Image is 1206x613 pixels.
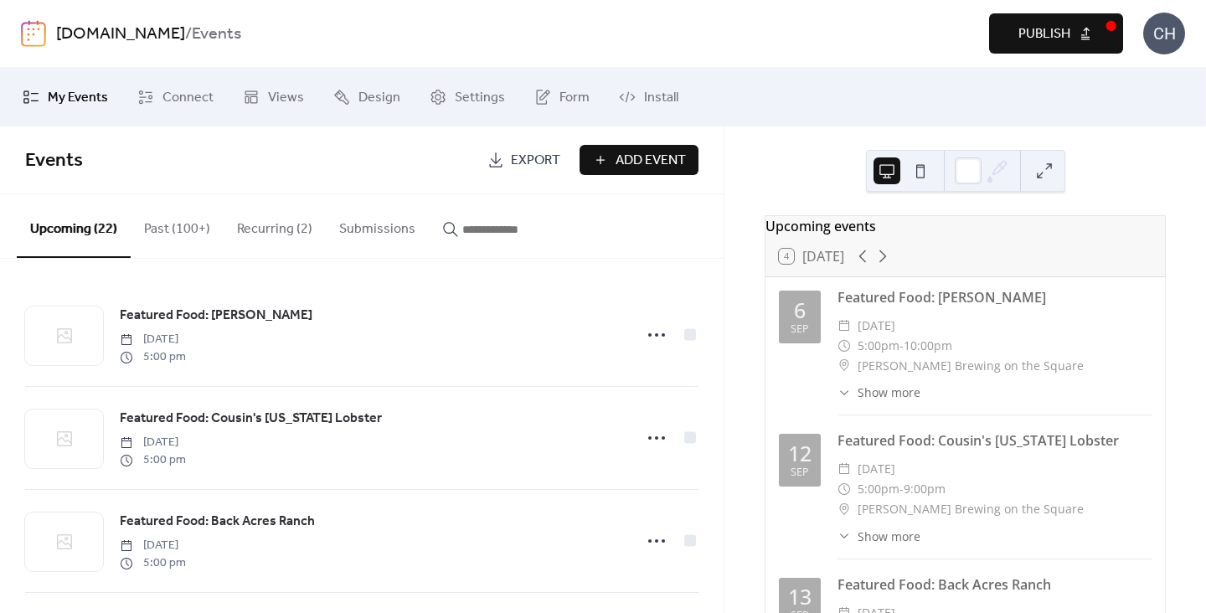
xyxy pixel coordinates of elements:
div: Sep [791,467,809,478]
div: ​ [837,499,851,519]
span: My Events [48,88,108,108]
a: Settings [417,75,518,120]
span: [DATE] [120,331,186,348]
a: Design [321,75,413,120]
div: Upcoming events [765,216,1165,236]
span: 5:00pm [858,479,899,499]
button: Add Event [580,145,698,175]
span: 5:00pm [858,336,899,356]
button: Recurring (2) [224,194,326,256]
span: [DATE] [858,459,895,479]
span: 10:00pm [904,336,952,356]
span: Form [559,88,590,108]
a: Install [606,75,691,120]
span: [DATE] [858,316,895,336]
span: Export [511,151,560,171]
span: 9:00pm [904,479,946,499]
div: Featured Food: Back Acres Ranch [837,574,1152,595]
span: Featured Food: [PERSON_NAME] [120,306,312,326]
span: 5:00 pm [120,451,186,469]
a: Form [522,75,602,120]
span: 5:00 pm [120,554,186,572]
div: ​ [837,479,851,499]
span: [DATE] [120,434,186,451]
b: / [185,18,192,50]
b: Events [192,18,241,50]
span: Publish [1018,24,1070,44]
div: Featured Food: Cousin's [US_STATE] Lobster [837,430,1152,451]
span: [PERSON_NAME] Brewing on the Square [858,356,1084,376]
span: [DATE] [120,537,186,554]
button: ​Show more [837,384,920,401]
a: My Events [10,75,121,120]
div: 13 [788,586,812,607]
div: 12 [788,443,812,464]
div: 6 [794,300,806,321]
div: ​ [837,316,851,336]
span: [PERSON_NAME] Brewing on the Square [858,499,1084,519]
span: Views [268,88,304,108]
span: Design [358,88,400,108]
div: CH [1143,13,1185,54]
button: Past (100+) [131,194,224,256]
div: ​ [837,356,851,376]
button: Submissions [326,194,429,256]
button: Publish [989,13,1123,54]
button: ​Show more [837,528,920,545]
span: - [899,479,904,499]
span: - [899,336,904,356]
span: Featured Food: Cousin's [US_STATE] Lobster [120,409,382,429]
span: Show more [858,528,920,545]
div: ​ [837,336,851,356]
span: Events [25,142,83,179]
div: ​ [837,384,851,401]
a: Featured Food: [PERSON_NAME] [120,305,312,327]
div: ​ [837,459,851,479]
a: Views [230,75,317,120]
a: [DOMAIN_NAME] [56,18,185,50]
span: Featured Food: Back Acres Ranch [120,512,315,532]
span: 5:00 pm [120,348,186,366]
span: Install [644,88,678,108]
div: Featured Food: [PERSON_NAME] [837,287,1152,307]
a: Connect [125,75,226,120]
a: Featured Food: Cousin's [US_STATE] Lobster [120,408,382,430]
span: Add Event [616,151,686,171]
a: Export [475,145,573,175]
div: ​ [837,528,851,545]
button: Upcoming (22) [17,194,131,258]
img: logo [21,20,46,47]
span: Connect [162,88,214,108]
span: Settings [455,88,505,108]
div: Sep [791,324,809,335]
span: Show more [858,384,920,401]
a: Featured Food: Back Acres Ranch [120,511,315,533]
